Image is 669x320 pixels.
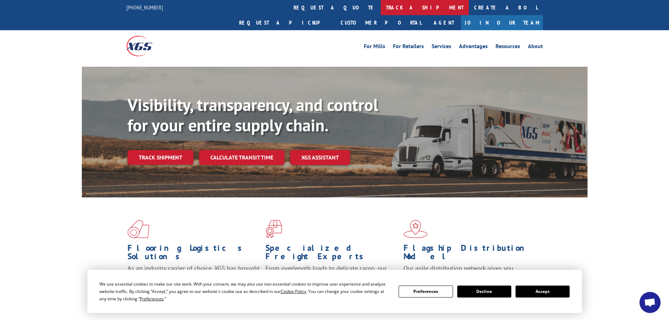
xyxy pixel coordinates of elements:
[127,244,260,264] h1: Flooring Logistics Solutions
[281,288,306,294] span: Cookie Policy
[265,264,398,295] p: From overlength loads to delicate cargo, our experienced staff knows the best way to move your fr...
[87,270,582,313] div: Cookie Consent Prompt
[404,220,428,238] img: xgs-icon-flagship-distribution-model-red
[265,220,282,238] img: xgs-icon-focused-on-flooring-red
[364,44,385,51] a: For Mills
[265,244,398,264] h1: Specialized Freight Experts
[99,280,390,302] div: We use essential cookies to make our site work. With your consent, we may also use non-essential ...
[127,94,378,136] b: Visibility, transparency, and control for your entire supply chain.
[640,292,661,313] div: Open chat
[127,150,194,165] a: Track shipment
[290,150,350,165] a: XGS ASSISTANT
[461,15,543,30] a: Join Our Team
[528,44,543,51] a: About
[516,286,570,298] button: Accept
[127,220,149,238] img: xgs-icon-total-supply-chain-intelligence-red
[432,44,451,51] a: Services
[140,296,164,302] span: Preferences
[459,44,488,51] a: Advantages
[234,15,335,30] a: Request a pickup
[127,264,260,289] span: As an industry carrier of choice, XGS has brought innovation and dedication to flooring logistics...
[335,15,427,30] a: Customer Portal
[199,150,284,165] a: Calculate transit time
[427,15,461,30] a: Agent
[457,286,511,298] button: Decline
[496,44,520,51] a: Resources
[399,286,453,298] button: Preferences
[126,4,163,11] a: [PHONE_NUMBER]
[404,264,533,281] span: Our agile distribution network gives you nationwide inventory management on demand.
[404,244,536,264] h1: Flagship Distribution Model
[393,44,424,51] a: For Retailers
